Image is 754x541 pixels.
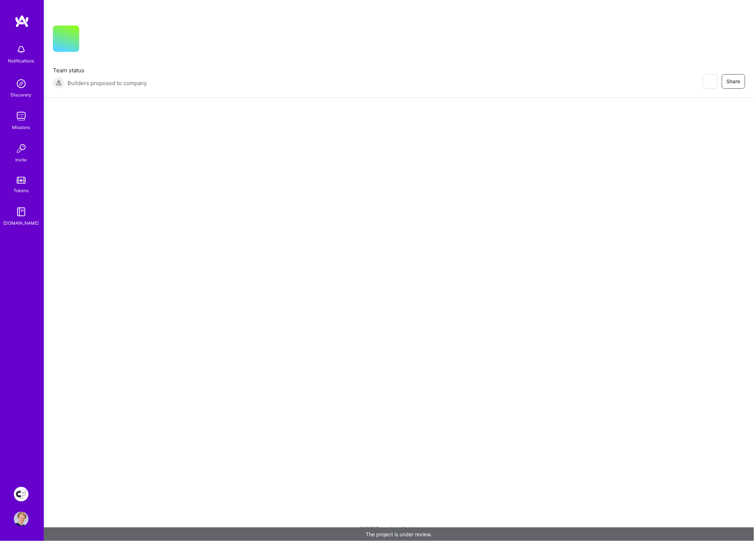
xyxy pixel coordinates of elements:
button: Share [722,74,745,89]
i: icon CompanyGray [88,37,94,43]
span: Share [727,78,740,85]
img: Builders proposed to company [53,77,65,89]
span: Builders proposed to company [68,79,147,87]
div: Notifications [8,57,34,65]
div: Tokens [14,187,29,194]
img: Invite [14,141,28,156]
img: bell [14,42,28,57]
div: The project is under review. [44,527,754,541]
img: discovery [14,76,28,91]
img: User Avatar [14,512,28,526]
img: teamwork [14,109,28,123]
div: Discovery [11,91,32,99]
a: Creative Fabrica Project Team [12,487,30,502]
i: icon EyeClosed [707,79,713,84]
img: logo [15,15,29,28]
img: tokens [17,177,26,184]
a: User Avatar [12,512,30,526]
div: Missions [12,123,30,131]
img: Creative Fabrica Project Team [14,487,28,502]
div: [DOMAIN_NAME] [4,219,39,227]
img: guide book [14,205,28,219]
span: Team status [53,66,147,74]
div: Invite [16,156,27,164]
